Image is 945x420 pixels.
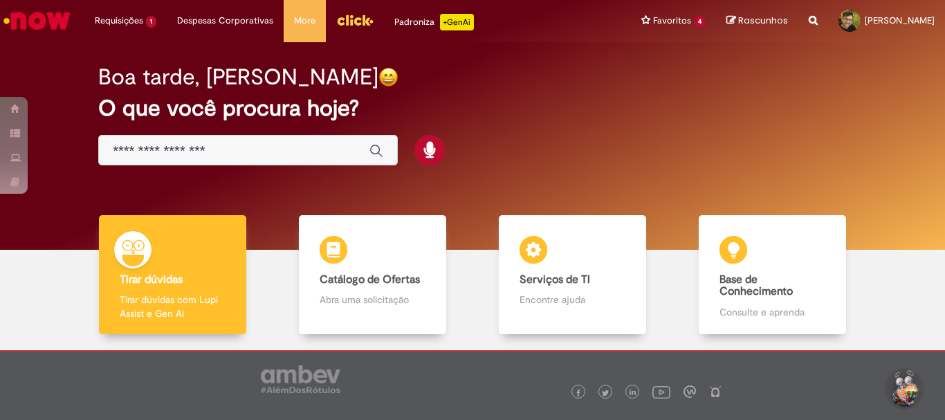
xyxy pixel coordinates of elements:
img: logo_footer_twitter.png [602,390,609,396]
a: Catálogo de Ofertas Abra uma solicitação [273,215,472,335]
p: Abra uma solicitação [320,293,425,307]
img: logo_footer_ambev_rotulo_gray.png [261,365,340,393]
img: logo_footer_youtube.png [652,383,670,401]
span: [PERSON_NAME] [865,15,935,26]
span: Requisições [95,14,143,28]
h2: O que você procura hoje? [98,96,847,120]
a: Tirar dúvidas Tirar dúvidas com Lupi Assist e Gen Ai [73,215,273,335]
img: logo_footer_naosei.png [709,385,722,398]
span: Rascunhos [738,14,788,27]
b: Catálogo de Ofertas [320,273,420,286]
p: +GenAi [440,14,474,30]
p: Tirar dúvidas com Lupi Assist e Gen Ai [120,293,225,320]
a: Serviços de TI Encontre ajuda [472,215,672,335]
b: Serviços de TI [520,273,590,286]
p: Encontre ajuda [520,293,625,307]
h2: Boa tarde, [PERSON_NAME] [98,65,378,89]
img: happy-face.png [378,67,398,87]
b: Base de Conhecimento [719,273,793,299]
p: Consulte e aprenda [719,305,825,319]
img: logo_footer_facebook.png [575,390,582,396]
span: 4 [694,16,706,28]
img: logo_footer_workplace.png [683,385,696,398]
img: ServiceNow [1,7,73,35]
a: Rascunhos [726,15,788,28]
span: More [294,14,315,28]
b: Tirar dúvidas [120,273,183,286]
img: logo_footer_linkedin.png [630,389,636,397]
a: Base de Conhecimento Consulte e aprenda [672,215,872,335]
span: Favoritos [653,14,691,28]
button: Iniciar Conversa de Suporte [883,368,924,410]
span: 1 [146,16,156,28]
img: click_logo_yellow_360x200.png [336,10,374,30]
span: Despesas Corporativas [177,14,273,28]
div: Padroniza [394,14,474,30]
